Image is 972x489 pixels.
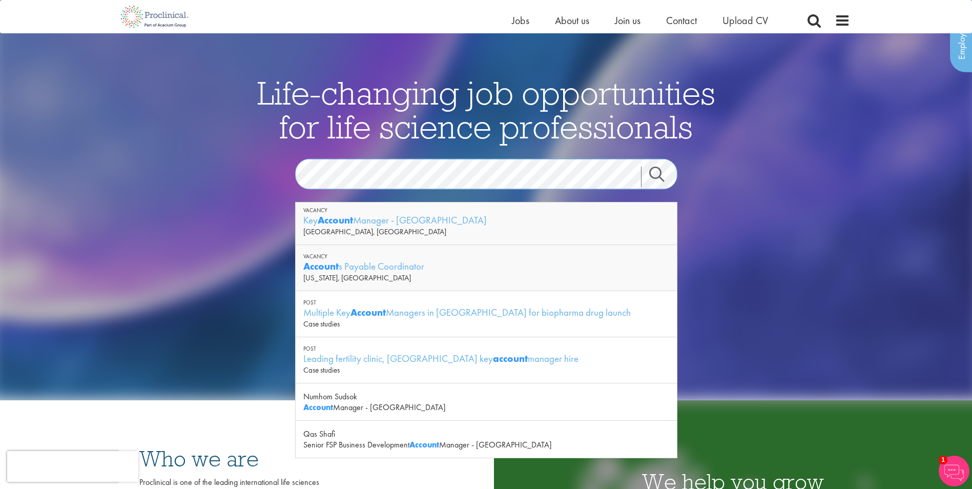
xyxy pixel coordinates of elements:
[303,439,669,450] div: Senior FSP Business Development Manager - [GEOGRAPHIC_DATA]
[555,14,589,27] a: About us
[303,345,669,352] div: Post
[303,306,669,319] div: Multiple Key Managers in [GEOGRAPHIC_DATA] for biopharma drug launch
[641,166,685,187] a: Job search submit button
[303,214,669,227] div: Key Manager - [GEOGRAPHIC_DATA]
[303,402,333,413] strong: Account
[493,352,528,365] strong: account
[350,306,386,319] strong: Account
[303,227,669,237] div: [GEOGRAPHIC_DATA], [GEOGRAPHIC_DATA]
[722,14,768,27] a: Upload CV
[303,273,669,283] div: [US_STATE], [GEOGRAPHIC_DATA]
[939,456,947,464] span: 1
[257,72,715,147] span: Life-changing job opportunities for life science professionals
[303,260,339,273] strong: Account
[303,352,669,365] div: Leading fertility clinic, [GEOGRAPHIC_DATA] key manager hire
[139,447,339,470] h3: Who we are
[303,365,669,375] div: Case studies
[512,14,529,27] a: Jobs
[303,429,669,439] div: Qas Shafi
[303,253,669,260] div: Vacancy
[303,260,669,273] div: s Payable Coordinator
[303,402,669,413] div: Manager - [GEOGRAPHIC_DATA]
[303,207,669,214] div: Vacancy
[939,456,969,486] img: Chatbot
[303,299,669,306] div: Post
[7,451,138,482] iframe: reCAPTCHA
[615,14,640,27] a: Join us
[666,14,697,27] a: Contact
[303,319,669,329] div: Case studies
[409,439,439,450] strong: Account
[318,214,353,227] strong: Account
[303,391,669,402] div: Numhom Sudsok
